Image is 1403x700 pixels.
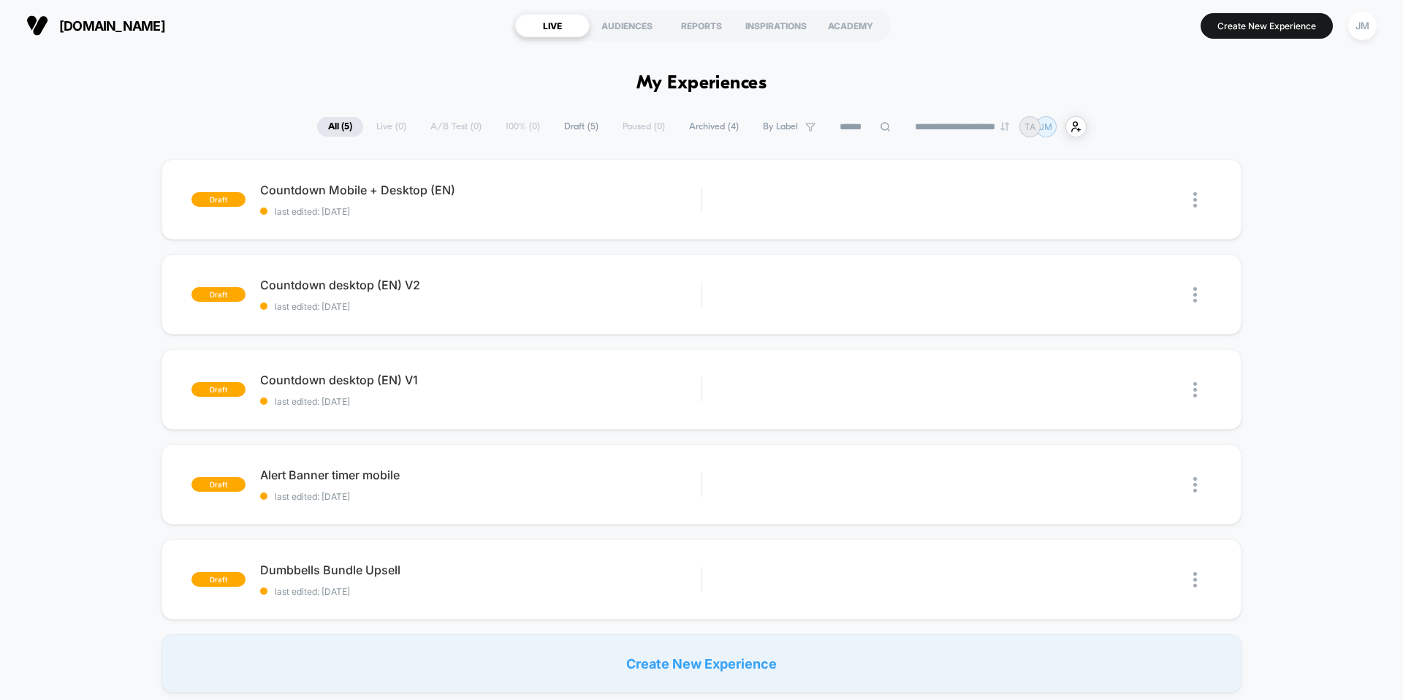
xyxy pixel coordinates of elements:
div: INSPIRATIONS [739,14,813,37]
span: last edited: [DATE] [260,586,701,597]
span: Dumbbells Bundle Upsell [260,563,701,577]
img: close [1193,287,1197,303]
img: close [1193,382,1197,397]
button: [DOMAIN_NAME] [22,14,170,37]
span: last edited: [DATE] [260,206,701,217]
span: last edited: [DATE] [260,491,701,502]
span: Archived ( 4 ) [678,117,750,137]
div: Duration [543,376,582,392]
p: TA [1024,121,1035,132]
div: Create New Experience [161,634,1242,693]
span: By Label [763,121,798,132]
button: JM [1344,11,1381,41]
span: draft [191,382,246,397]
span: [DOMAIN_NAME] [59,18,165,34]
div: ACADEMY [813,14,888,37]
img: close [1193,192,1197,208]
span: Countdown desktop (EN) V2 [260,278,701,292]
h1: My Experiences [636,73,767,94]
img: end [1000,122,1009,131]
span: Alert Banner timer mobile [260,468,701,482]
span: draft [191,192,246,207]
span: Draft ( 5 ) [553,117,609,137]
span: last edited: [DATE] [260,396,701,407]
span: draft [191,477,246,492]
span: last edited: [DATE] [260,301,701,312]
div: JM [1348,12,1377,40]
div: REPORTS [664,14,739,37]
img: Visually logo [26,15,48,37]
input: Volume [610,377,654,391]
button: Play, NEW DEMO 2025-VEED.mp4 [7,372,31,395]
span: Countdown Mobile + Desktop (EN) [260,183,701,197]
span: draft [191,287,246,302]
img: close [1193,477,1197,492]
p: JM [1039,121,1052,132]
span: Countdown desktop (EN) V1 [260,373,701,387]
img: close [1193,572,1197,587]
span: draft [191,572,246,587]
button: Play, NEW DEMO 2025-VEED.mp4 [341,184,376,219]
div: Current time [507,376,541,392]
input: Seek [11,352,707,366]
div: AUDIENCES [590,14,664,37]
div: LIVE [515,14,590,37]
span: All ( 5 ) [317,117,363,137]
button: Create New Experience [1201,13,1333,39]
